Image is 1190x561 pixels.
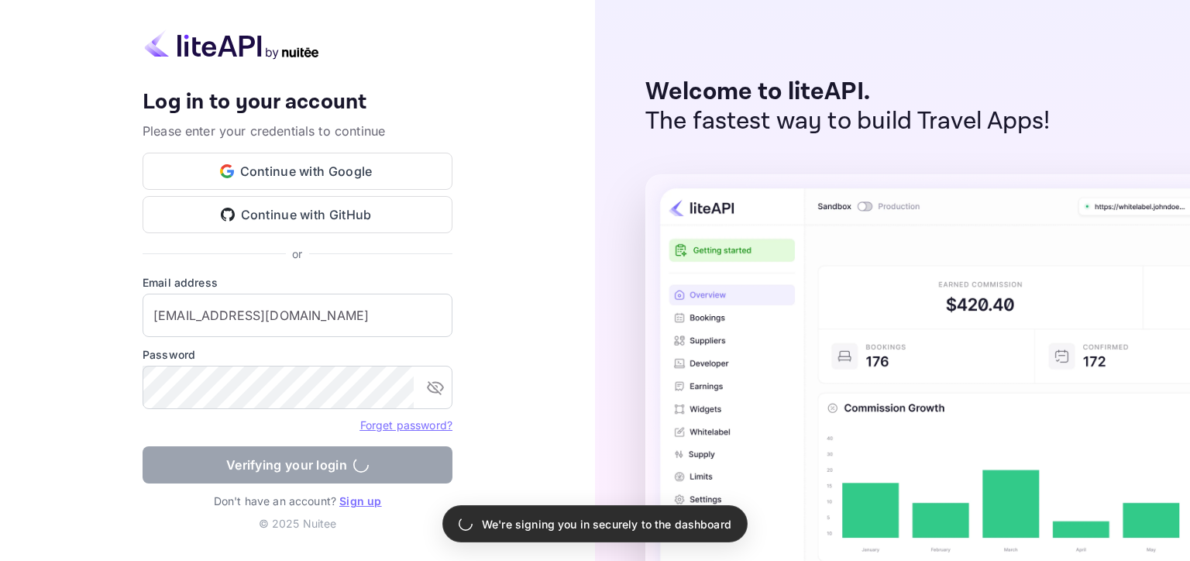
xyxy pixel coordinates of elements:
img: liteapi [143,29,321,60]
button: Continue with GitHub [143,196,452,233]
p: The fastest way to build Travel Apps! [645,107,1051,136]
button: toggle password visibility [420,372,451,403]
label: Email address [143,274,452,291]
label: Password [143,346,452,363]
p: Please enter your credentials to continue [143,122,452,140]
button: Continue with Google [143,153,452,190]
a: Forget password? [360,418,452,432]
p: © 2025 Nuitee [143,515,452,532]
input: Enter your email address [143,294,452,337]
a: Forget password? [360,417,452,432]
a: Sign up [339,494,381,508]
p: or [292,246,302,262]
h4: Log in to your account [143,89,452,116]
p: We're signing you in securely to the dashboard [482,516,731,532]
p: Welcome to liteAPI. [645,77,1051,107]
p: Don't have an account? [143,493,452,509]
